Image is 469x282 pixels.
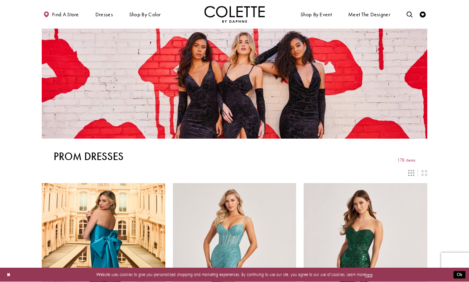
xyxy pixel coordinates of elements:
[43,271,426,279] p: Website uses cookies to give you personalized shopping and marketing experiences. By continuing t...
[128,6,162,23] span: Shop by color
[421,170,427,176] span: Switch layout to 2 columns
[129,12,161,17] span: Shop by color
[54,151,124,162] h1: Prom Dresses
[204,6,265,23] img: Colette by Daphne
[300,12,332,17] span: Shop By Event
[42,6,80,23] a: Find a store
[365,272,372,278] a: here
[347,6,392,23] a: Meet the designer
[204,6,265,23] a: Visit Home Page
[299,6,333,23] span: Shop By Event
[94,6,114,23] span: Dresses
[52,12,79,17] span: Find a store
[95,12,113,17] span: Dresses
[418,6,427,23] a: Check Wishlist
[348,12,390,17] span: Meet the designer
[397,158,415,163] span: 178 items
[4,270,14,280] button: Close Dialog
[453,271,465,279] button: Submit Dialog
[405,6,414,23] a: Toggle search
[38,166,431,180] div: Layout Controls
[408,170,414,176] span: Switch layout to 3 columns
